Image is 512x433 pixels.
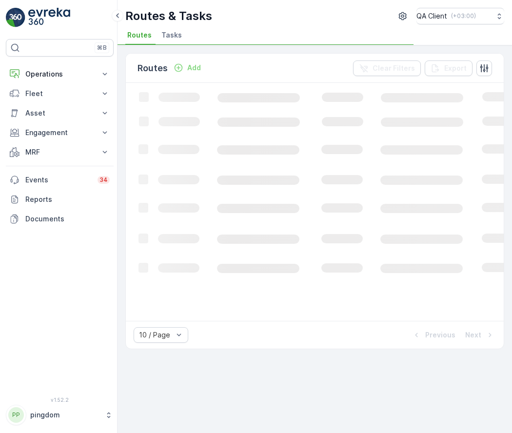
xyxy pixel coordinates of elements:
[187,63,201,73] p: Add
[444,63,467,73] p: Export
[125,8,212,24] p: Routes & Tasks
[25,175,92,185] p: Events
[373,63,415,73] p: Clear Filters
[353,60,421,76] button: Clear Filters
[464,329,496,341] button: Next
[25,147,94,157] p: MRF
[6,84,114,103] button: Fleet
[8,407,24,423] div: PP
[25,89,94,98] p: Fleet
[6,170,114,190] a: Events34
[97,44,107,52] p: ⌘B
[25,195,110,204] p: Reports
[6,190,114,209] a: Reports
[28,8,70,27] img: logo_light-DOdMpM7g.png
[170,62,205,74] button: Add
[416,11,447,21] p: QA Client
[425,330,455,340] p: Previous
[25,214,110,224] p: Documents
[416,8,504,24] button: QA Client(+03:00)
[25,69,94,79] p: Operations
[411,329,456,341] button: Previous
[6,103,114,123] button: Asset
[25,108,94,118] p: Asset
[127,30,152,40] span: Routes
[465,330,481,340] p: Next
[161,30,182,40] span: Tasks
[30,410,100,420] p: pingdom
[6,8,25,27] img: logo
[99,176,108,184] p: 34
[6,405,114,425] button: PPpingdom
[6,142,114,162] button: MRF
[138,61,168,75] p: Routes
[25,128,94,138] p: Engagement
[6,64,114,84] button: Operations
[451,12,476,20] p: ( +03:00 )
[425,60,473,76] button: Export
[6,209,114,229] a: Documents
[6,397,114,403] span: v 1.52.2
[6,123,114,142] button: Engagement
